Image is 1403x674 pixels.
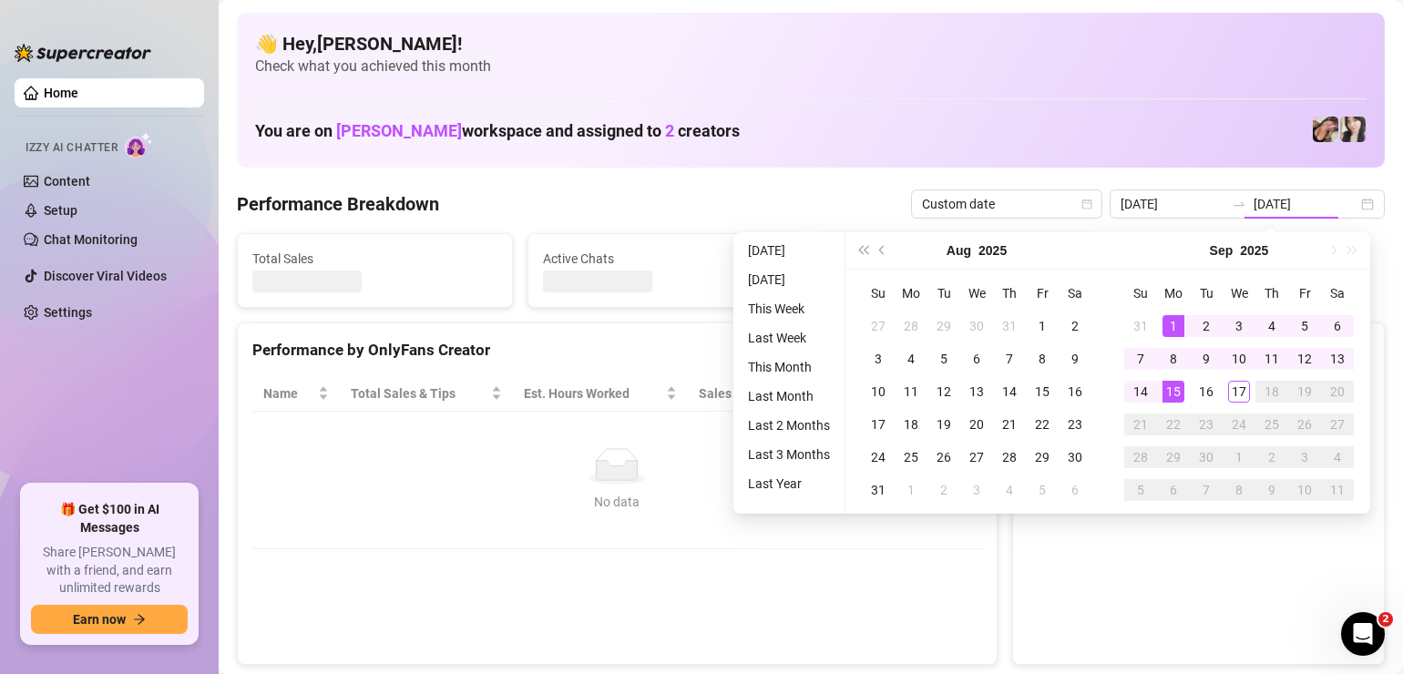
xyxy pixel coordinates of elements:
span: Total Sales & Tips [351,383,487,403]
span: 2 [1378,612,1393,627]
div: Performance by OnlyFans Creator [252,338,982,363]
span: Earn now [73,612,126,627]
span: calendar [1081,199,1092,209]
span: 2 [665,121,674,140]
iframe: Intercom live chat [1341,612,1385,656]
a: Home [44,86,78,100]
span: to [1232,197,1246,211]
input: End date [1254,194,1357,214]
img: Christina [1313,117,1338,142]
a: Setup [44,203,77,218]
input: Start date [1121,194,1224,214]
span: Name [263,383,314,403]
span: Izzy AI Chatter [26,139,118,157]
a: Settings [44,305,92,320]
h4: Performance Breakdown [237,191,439,217]
img: Christina [1340,117,1366,142]
span: Check what you achieved this month [255,56,1367,77]
span: Total Sales [252,249,497,269]
a: Discover Viral Videos [44,269,167,283]
th: Sales / Hour [688,376,820,412]
span: arrow-right [133,613,146,626]
span: Active Chats [543,249,788,269]
h1: You are on workspace and assigned to creators [255,121,740,141]
img: logo-BBDzfeDw.svg [15,44,151,62]
th: Total Sales & Tips [340,376,513,412]
div: Sales by OnlyFans Creator [1028,338,1369,363]
span: Custom date [922,190,1091,218]
th: Name [252,376,340,412]
h4: 👋 Hey, [PERSON_NAME] ! [255,31,1367,56]
span: 🎁 Get $100 in AI Messages [31,501,188,536]
span: Share [PERSON_NAME] with a friend, and earn unlimited rewards [31,544,188,597]
a: Content [44,174,90,189]
a: Chat Monitoring [44,232,138,247]
img: AI Chatter [125,132,153,158]
span: Chat Conversion [831,383,957,403]
span: [PERSON_NAME] [336,121,462,140]
span: Sales / Hour [699,383,794,403]
div: Est. Hours Worked [524,383,662,403]
span: swap-right [1232,197,1246,211]
div: No data [271,492,964,512]
span: Messages Sent [834,249,1079,269]
button: Earn nowarrow-right [31,605,188,634]
th: Chat Conversion [820,376,982,412]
